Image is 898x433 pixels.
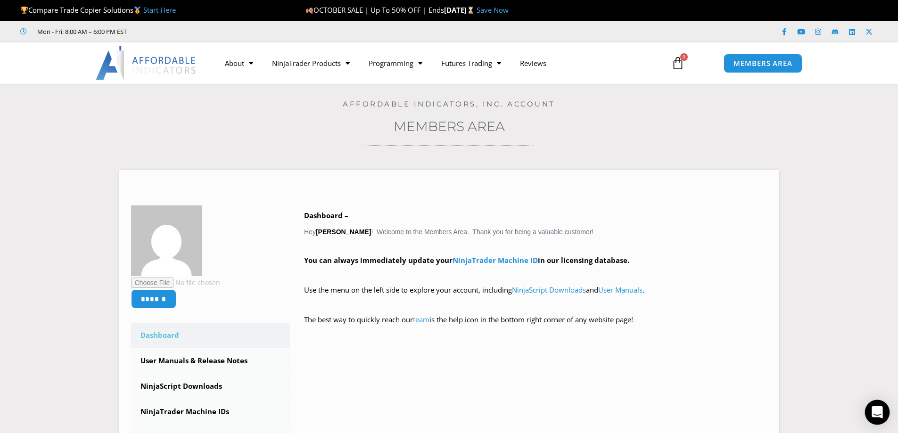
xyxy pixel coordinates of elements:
a: NinjaTrader Machine IDs [131,400,290,424]
img: 🏆 [21,7,28,14]
div: Hey ! Welcome to the Members Area. Thank you for being a valuable customer! [304,209,767,340]
img: ⌛ [467,7,474,14]
strong: [DATE] [444,5,477,15]
span: Compare Trade Copier Solutions [20,5,176,15]
span: OCTOBER SALE | Up To 50% OFF | Ends [305,5,444,15]
a: team [413,315,429,324]
p: The best way to quickly reach our is the help icon in the bottom right corner of any website page! [304,313,767,340]
a: Futures Trading [432,52,511,74]
a: NinjaTrader Products [263,52,359,74]
a: MEMBERS AREA [724,54,802,73]
a: Programming [359,52,432,74]
a: Members Area [394,118,505,134]
strong: You can always immediately update your in our licensing database. [304,255,629,265]
a: 0 [657,49,699,77]
span: Mon - Fri: 8:00 AM – 6:00 PM EST [35,26,127,37]
a: Start Here [143,5,176,15]
a: Reviews [511,52,556,74]
img: LogoAI | Affordable Indicators – NinjaTrader [96,46,197,80]
a: About [215,52,263,74]
a: NinjaTrader Machine ID [453,255,538,265]
strong: [PERSON_NAME] [316,228,371,236]
a: Save Now [477,5,509,15]
a: Affordable Indicators, Inc. Account [343,99,555,108]
img: 🥇 [134,7,141,14]
b: Dashboard – [304,211,348,220]
a: User Manuals & Release Notes [131,349,290,373]
span: MEMBERS AREA [733,60,792,67]
a: User Manuals [598,285,643,294]
a: NinjaScript Downloads [512,285,586,294]
iframe: Customer reviews powered by Trustpilot [140,27,281,36]
img: 4d764aba6847d0b64cafbb2886a0aff15ea77b7a97c4b841143df1938508339c [131,205,202,276]
div: Open Intercom Messenger [865,400,890,425]
img: 🍂 [306,7,313,14]
a: Dashboard [131,323,290,348]
nav: Menu [215,52,660,74]
span: 0 [680,53,688,61]
p: Use the menu on the left side to explore your account, including and . [304,284,767,310]
a: NinjaScript Downloads [131,374,290,399]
